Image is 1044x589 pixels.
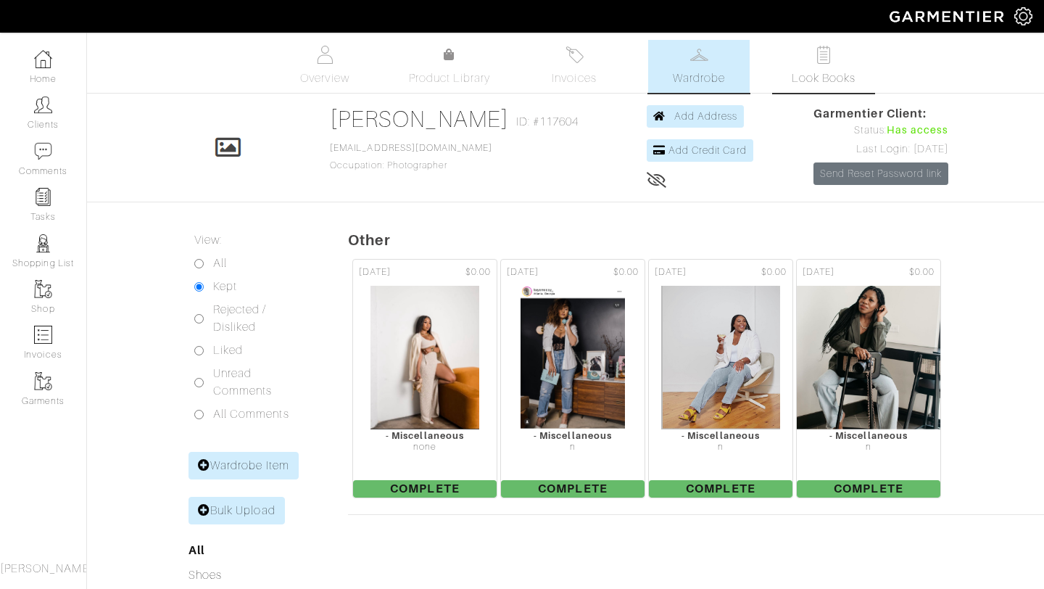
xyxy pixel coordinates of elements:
a: [EMAIL_ADDRESS][DOMAIN_NAME] [330,143,492,153]
label: Rejected / Disliked [213,301,312,336]
div: - Miscellaneous [797,430,940,441]
span: [DATE] [655,265,687,279]
a: Wardrobe [648,40,750,93]
img: orders-icon-0abe47150d42831381b5fb84f609e132dff9fe21cb692f30cb5eec754e2cba89.png [34,326,52,344]
span: $0.00 [909,265,935,279]
img: garmentier-logo-header-white-b43fb05a5012e4ada735d5af1a66efaba907eab6374d6393d1fbf88cb4ef424d.png [882,4,1014,29]
img: htXogd5cZFJqPsoBNJxRaxqL [520,285,626,430]
label: All [213,255,227,272]
div: - Miscellaneous [501,430,645,441]
span: Add Address [674,110,738,122]
span: [DATE] [803,265,834,279]
a: Wardrobe Item [188,452,299,479]
span: Look Books [792,70,856,87]
span: Complete [501,480,645,498]
a: Bulk Upload [188,497,285,524]
span: Wardrobe [673,70,725,87]
img: xkfN747rmLJ5SKo1J6vpLBdN [793,285,943,430]
img: dashboard-icon-dbcd8f5a0b271acd01030246c82b418ddd0df26cd7fceb0bd07c9910d44c42f6.png [34,50,52,68]
span: [DATE] [507,265,539,279]
label: Kept [213,278,237,295]
span: ID: #117604 [516,113,579,131]
div: Last Login: [DATE] [813,141,948,157]
a: Overview [274,40,376,93]
span: $0.00 [465,265,491,279]
a: Shoes [188,569,222,582]
a: [DATE] $0.00 - Miscellaneous n Complete [647,258,795,500]
h5: Other [348,231,1044,249]
img: basicinfo-40fd8af6dae0f16599ec9e87c0ef1c0a1fdea2edbe929e3d69a839185d80c458.svg [316,46,334,64]
span: Invoices [552,70,596,87]
div: - Miscellaneous [353,430,497,441]
div: none [353,442,497,453]
a: Invoices [523,40,625,93]
label: Unread Comments [213,365,312,400]
label: All Comments [213,405,289,423]
span: Add Credit Card [668,144,747,156]
span: Complete [353,480,497,498]
span: Complete [649,480,792,498]
div: n [649,442,792,453]
a: [PERSON_NAME] [330,106,509,132]
img: rFn1FSRdxbHZhXmWRtCn2tYV [370,285,480,430]
img: gear-icon-white-bd11855cb880d31180b6d7d6211b90ccbf57a29d726f0c71d8c61bd08dd39cc2.png [1014,7,1032,25]
a: [DATE] $0.00 - Miscellaneous n Complete [499,258,647,500]
img: garments-icon-b7da505a4dc4fd61783c78ac3ca0ef83fa9d6f193b1c9dc38574b1d14d53ca28.png [34,280,52,298]
span: Garmentier Client: [813,105,948,123]
span: Complete [797,480,940,498]
a: Send Reset Password link [813,162,948,185]
a: [DATE] $0.00 - Miscellaneous none Complete [351,258,499,500]
div: Status: [813,123,948,139]
img: wardrobe-487a4870c1b7c33e795ec22d11cfc2ed9d08956e64fb3008fe2437562e282088.svg [690,46,708,64]
img: todo-9ac3debb85659649dc8f770b8b6100bb5dab4b48dedcbae339e5042a72dfd3cc.svg [815,46,833,64]
label: Liked [213,342,243,359]
a: Look Books [773,40,874,93]
label: View: [194,231,222,249]
img: reminder-icon-8004d30b9f0a5d33ae49ab947aed9ed385cf756f9e5892f1edd6e32f2345188e.png [34,188,52,206]
a: [DATE] $0.00 - Miscellaneous n Complete [795,258,942,500]
img: stylists-icon-eb353228a002819b7ec25b43dbf5f0378dd9e0616d9560372ff212230b889e62.png [34,234,52,252]
a: Add Credit Card [647,139,753,162]
span: Product Library [409,70,491,87]
img: orders-27d20c2124de7fd6de4e0e44c1d41de31381a507db9b33961299e4e07d508b8c.svg [565,46,584,64]
div: - Miscellaneous [649,430,792,441]
a: All [188,543,204,557]
img: comment-icon-a0a6a9ef722e966f86d9cbdc48e553b5cf19dbc54f86b18d962a5391bc8f6eb6.png [34,142,52,160]
img: garments-icon-b7da505a4dc4fd61783c78ac3ca0ef83fa9d6f193b1c9dc38574b1d14d53ca28.png [34,372,52,390]
img: ehaQnWFk79D74JuwLr9arksw [660,285,781,430]
div: n [797,442,940,453]
span: [DATE] [359,265,391,279]
span: $0.00 [761,265,787,279]
div: n [501,442,645,453]
span: $0.00 [613,265,639,279]
a: Add Address [647,105,745,128]
span: Occupation: Photographer [330,143,492,170]
img: clients-icon-6bae9207a08558b7cb47a8932f037763ab4055f8c8b6bfacd5dc20c3e0201464.png [34,96,52,114]
span: Overview [300,70,349,87]
span: Has access [887,123,949,139]
a: Product Library [399,46,500,87]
